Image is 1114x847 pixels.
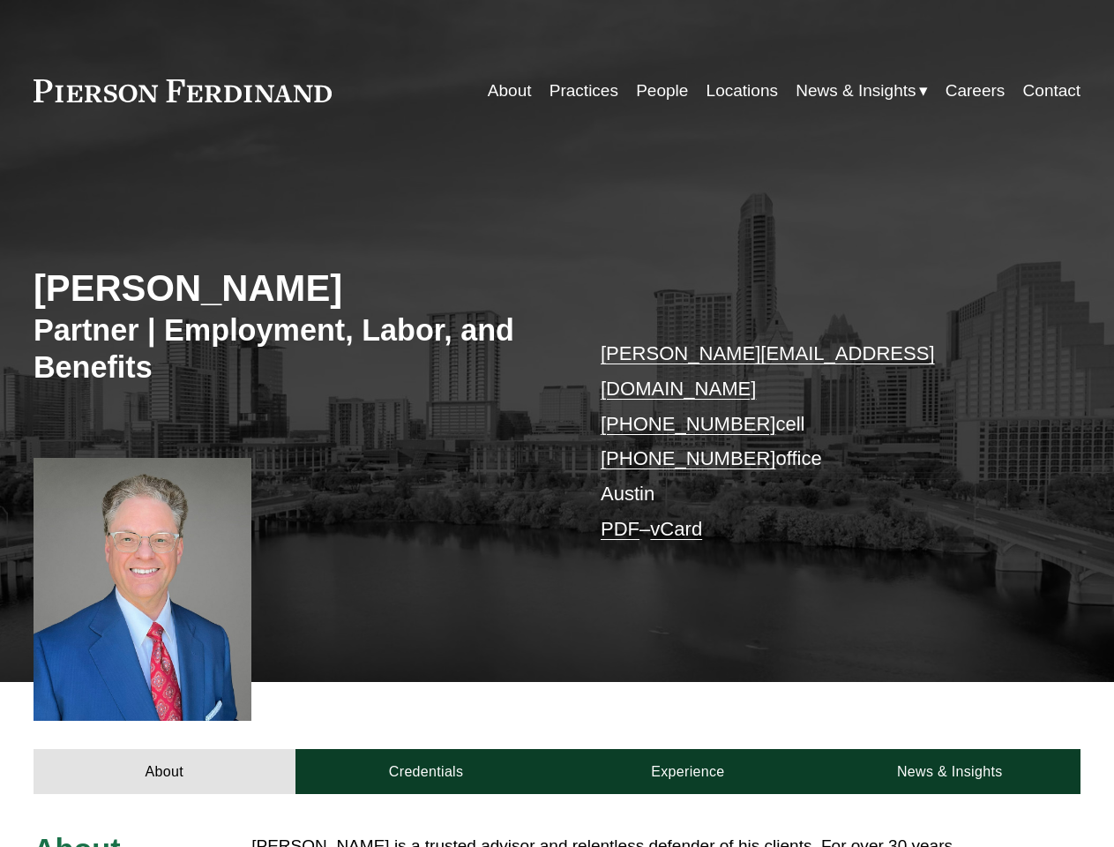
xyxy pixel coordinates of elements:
[557,749,819,794] a: Experience
[636,74,688,108] a: People
[550,74,618,108] a: Practices
[601,336,1037,546] p: cell office Austin –
[601,518,639,540] a: PDF
[34,266,557,311] h2: [PERSON_NAME]
[601,342,935,400] a: [PERSON_NAME][EMAIL_ADDRESS][DOMAIN_NAME]
[34,311,557,386] h3: Partner | Employment, Labor, and Benefits
[601,413,775,435] a: [PHONE_NUMBER]
[601,447,775,469] a: [PHONE_NUMBER]
[946,74,1006,108] a: Careers
[488,74,532,108] a: About
[34,749,295,794] a: About
[796,74,927,108] a: folder dropdown
[295,749,557,794] a: Credentials
[650,518,702,540] a: vCard
[1023,74,1081,108] a: Contact
[707,74,778,108] a: Locations
[796,76,916,106] span: News & Insights
[819,749,1080,794] a: News & Insights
